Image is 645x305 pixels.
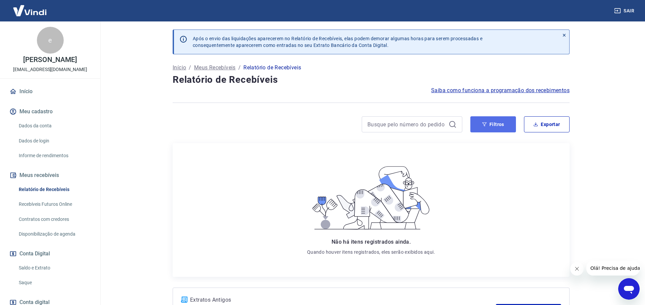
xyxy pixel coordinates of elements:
[190,296,496,304] p: Extratos Antigos
[16,119,92,133] a: Dados da conta
[307,249,435,255] p: Quando houver itens registrados, eles serão exibidos aqui.
[16,227,92,241] a: Disponibilização de agenda
[524,116,570,132] button: Exportar
[181,297,187,303] img: ícone
[8,168,92,183] button: Meus recebíveis
[16,276,92,290] a: Saque
[570,262,584,276] iframe: Fechar mensagem
[8,0,52,21] img: Vindi
[613,5,637,17] button: Sair
[8,104,92,119] button: Meu cadastro
[173,64,186,72] a: Início
[189,64,191,72] p: /
[173,73,570,86] h4: Relatório de Recebíveis
[431,86,570,95] a: Saiba como funciona a programação dos recebimentos
[470,116,516,132] button: Filtros
[23,56,77,63] p: [PERSON_NAME]
[586,261,640,276] iframe: Mensagem da empresa
[4,5,56,10] span: Olá! Precisa de ajuda?
[16,134,92,148] a: Dados de login
[8,246,92,261] button: Conta Digital
[37,27,64,54] div: e
[16,149,92,163] a: Informe de rendimentos
[13,66,87,73] p: [EMAIL_ADDRESS][DOMAIN_NAME]
[332,239,411,245] span: Não há itens registrados ainda.
[243,64,301,72] p: Relatório de Recebíveis
[16,197,92,211] a: Recebíveis Futuros Online
[16,212,92,226] a: Contratos com credores
[193,35,482,49] p: Após o envio das liquidações aparecerem no Relatório de Recebíveis, elas podem demorar algumas ho...
[8,84,92,99] a: Início
[16,183,92,196] a: Relatório de Recebíveis
[238,64,241,72] p: /
[618,278,640,300] iframe: Botão para abrir a janela de mensagens
[16,261,92,275] a: Saldo e Extrato
[194,64,236,72] a: Meus Recebíveis
[367,119,446,129] input: Busque pelo número do pedido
